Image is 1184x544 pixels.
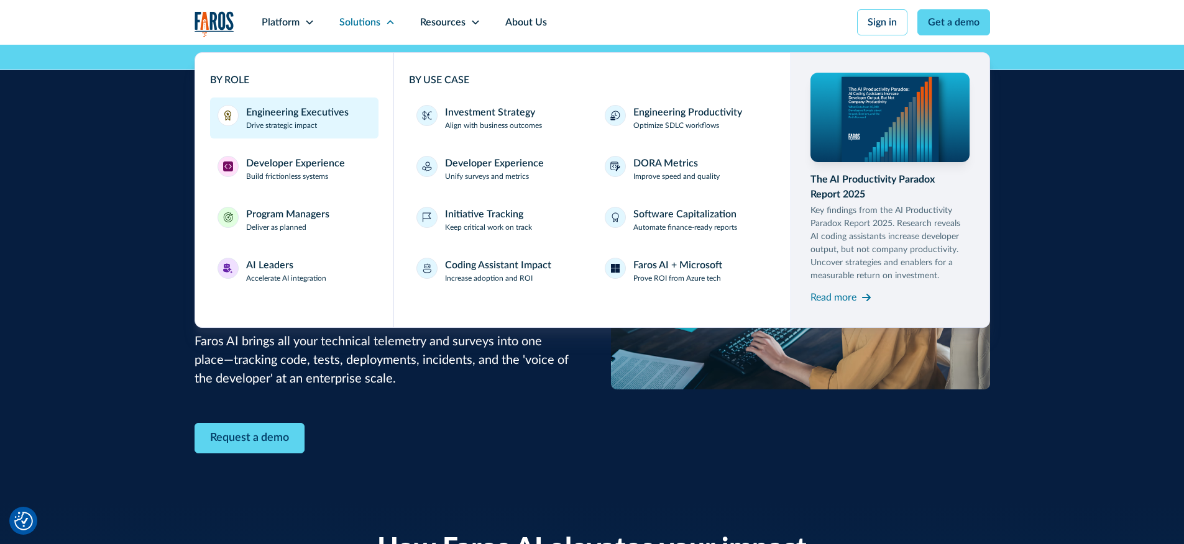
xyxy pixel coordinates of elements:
button: Cookie Settings [14,512,33,530]
div: Resources [420,15,466,30]
a: Faros AI + MicrosoftProve ROI from Azure tech [597,250,776,291]
a: Investment StrategyAlign with business outcomes [409,97,587,138]
img: Developer Experience [223,161,233,171]
div: The AI Productivity Paradox Report 2025 [810,172,970,202]
a: Software CapitalizationAutomate finance-ready reports [597,199,776,240]
div: DORA Metrics [633,156,698,171]
p: Deliver as planned [246,222,306,233]
p: Automate finance-ready reports [633,222,737,233]
div: Initiative Tracking [445,207,523,222]
img: AI Leaders [223,263,233,273]
a: Developer ExperienceUnify surveys and metrics [409,148,587,189]
a: Developer ExperienceDeveloper ExperienceBuild frictionless systems [210,148,379,189]
p: You power developer velocity and efficiency, but without unified insights, prioritizing the right... [195,276,574,388]
a: Coding Assistant ImpactIncrease adoption and ROI [409,250,587,291]
a: Initiative TrackingKeep critical work on track [409,199,587,240]
nav: Solutions [195,45,990,328]
div: Faros AI + Microsoft [633,258,722,273]
a: DORA MetricsImprove speed and quality [597,148,776,189]
p: Accelerate AI integration [246,273,326,284]
div: BY ROLE [210,73,379,88]
div: Engineering Productivity [633,105,742,120]
p: Build frictionless systems [246,171,328,182]
div: BY USE CASE [409,73,776,88]
a: home [195,11,234,37]
a: Contact Modal [195,423,305,453]
p: Improve speed and quality [633,171,720,182]
div: Read more [810,290,856,305]
p: Unify surveys and metrics [445,171,529,182]
div: Software Capitalization [633,207,737,222]
div: Developer Experience [445,156,544,171]
img: Program Managers [223,212,233,222]
p: Increase adoption and ROI [445,273,533,284]
a: Engineering ProductivityOptimize SDLC workflows [597,97,776,138]
img: Revisit consent button [14,512,33,530]
a: Get a demo [917,9,990,35]
div: Investment Strategy [445,105,535,120]
img: Engineering Executives [223,111,233,120]
p: Optimize SDLC workflows [633,120,719,131]
p: Keep critical work on track [445,222,532,233]
p: Drive strategic impact [246,120,317,131]
img: Logo of the analytics and reporting company Faros. [195,11,234,37]
div: Coding Assistant Impact [445,258,551,273]
div: Solutions [339,15,380,30]
div: Program Managers [246,207,329,222]
a: The AI Productivity Paradox Report 2025Key findings from the AI Productivity Paradox Report 2025.... [810,73,970,307]
div: Developer Experience [246,156,345,171]
div: Platform [262,15,300,30]
div: Engineering Executives [246,105,349,120]
a: Sign in [857,9,907,35]
p: Align with business outcomes [445,120,542,131]
a: AI LeadersAI LeadersAccelerate AI integration [210,250,379,291]
a: Engineering ExecutivesEngineering ExecutivesDrive strategic impact [210,97,379,138]
p: Key findings from the AI Productivity Paradox Report 2025. Research reveals AI coding assistants ... [810,204,970,283]
p: Prove ROI from Azure tech [633,273,721,284]
a: Program ManagersProgram ManagersDeliver as planned [210,199,379,240]
div: AI Leaders [246,258,293,273]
